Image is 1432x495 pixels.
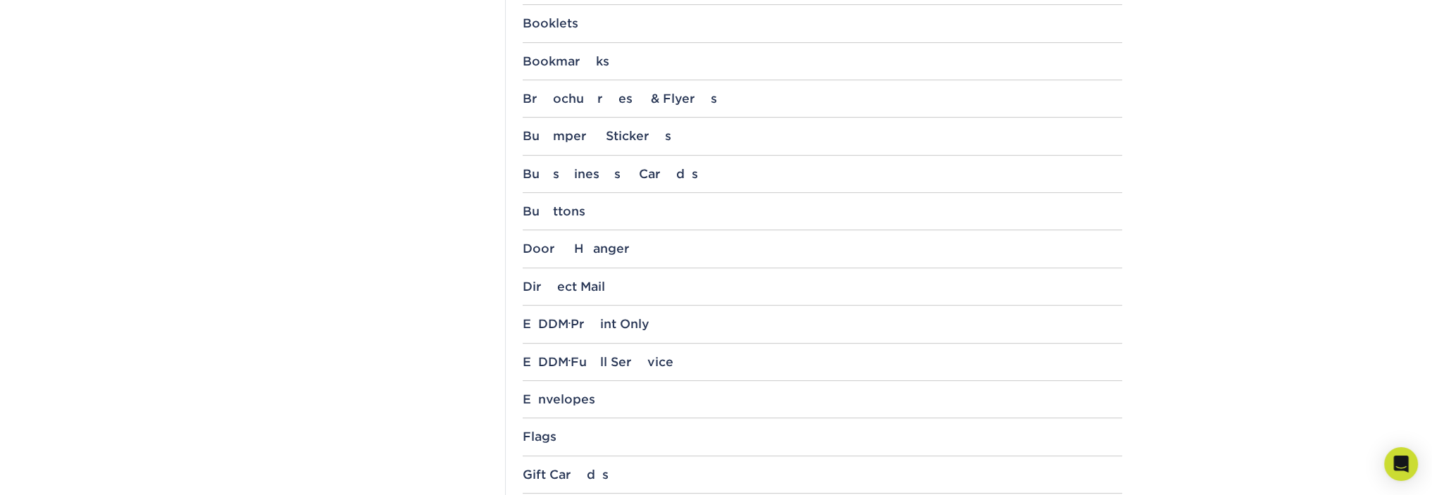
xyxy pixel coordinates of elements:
div: Flags [523,430,1122,444]
div: Bookmarks [523,54,1122,68]
div: Brochures & Flyers [523,92,1122,106]
div: Open Intercom Messenger [1384,447,1418,481]
small: ® [568,358,571,365]
div: Gift Cards [523,468,1122,482]
div: Direct Mail [523,280,1122,294]
div: Business Cards [523,167,1122,181]
div: Bumper Stickers [523,129,1122,143]
div: Envelopes [523,392,1122,406]
div: Booklets [523,16,1122,30]
div: Buttons [523,204,1122,218]
div: Door Hanger [523,242,1122,256]
div: EDDM Full Service [523,355,1122,369]
div: EDDM Print Only [523,317,1122,331]
small: ® [568,321,571,327]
